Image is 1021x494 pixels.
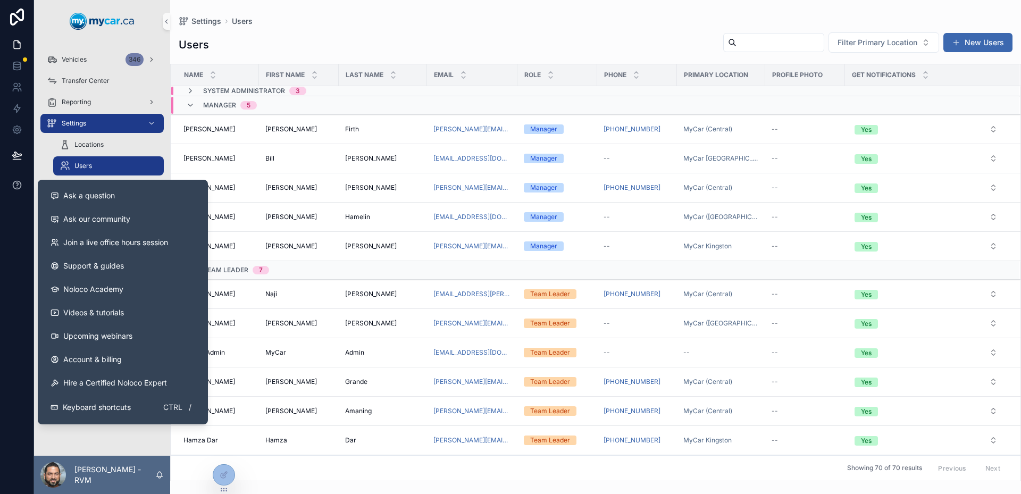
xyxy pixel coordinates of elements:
[683,213,759,221] a: MyCar ([GEOGRAPHIC_DATA])
[683,290,759,298] a: MyCar (Central)
[265,290,332,298] a: Naji
[772,348,839,357] a: --
[345,154,421,163] a: [PERSON_NAME]
[861,407,872,416] div: Yes
[183,348,253,357] a: MyCar Admin
[683,125,759,133] a: MyCar (Central)
[604,183,660,192] a: [PHONE_NUMBER]
[433,436,511,445] a: [PERSON_NAME][EMAIL_ADDRESS][DOMAIN_NAME]
[433,213,511,221] a: [EMAIL_ADDRESS][DOMAIN_NAME]
[861,378,872,387] div: Yes
[42,278,204,301] a: Noloco Academy
[604,242,610,250] span: --
[683,290,732,298] a: MyCar (Central)
[433,125,511,133] a: [PERSON_NAME][EMAIL_ADDRESS][DOMAIN_NAME]
[247,101,250,110] div: 5
[772,290,778,298] span: --
[40,114,164,133] a: Settings
[183,154,235,163] span: [PERSON_NAME]
[861,213,872,222] div: Yes
[433,378,511,386] a: [PERSON_NAME][EMAIL_ADDRESS][DOMAIN_NAME]
[183,213,253,221] a: [PERSON_NAME]
[265,183,317,192] span: [PERSON_NAME]
[524,289,591,299] a: Team Leader
[530,289,570,299] div: Team Leader
[683,348,759,357] a: --
[530,154,557,163] div: Manager
[846,431,1006,450] button: Select Button
[433,154,511,163] a: [EMAIL_ADDRESS][DOMAIN_NAME]
[433,407,511,415] a: [PERSON_NAME][EMAIL_ADDRESS][DOMAIN_NAME]
[42,301,204,324] a: Videos & tutorials
[265,242,317,250] span: [PERSON_NAME]
[345,213,421,221] a: Hamelin
[345,348,364,357] span: Admin
[846,284,1006,304] button: Select Button
[772,378,778,386] span: --
[524,241,591,251] a: Manager
[530,348,570,357] div: Team Leader
[861,242,872,252] div: Yes
[604,71,626,79] span: Phone
[184,71,203,79] span: Name
[265,348,332,357] a: MyCar
[861,125,872,135] div: Yes
[63,378,167,388] span: Hire a Certified Noloco Expert
[524,319,591,328] a: Team Leader
[62,77,110,85] span: Transfer Center
[191,16,221,27] span: Settings
[265,378,332,386] a: [PERSON_NAME]
[861,290,872,299] div: Yes
[772,407,839,415] a: --
[604,319,610,328] span: --
[604,436,660,445] a: [PHONE_NUMBER]
[63,402,131,413] span: Keyboard shortcuts
[524,183,591,192] a: Manager
[265,319,332,328] a: [PERSON_NAME]
[345,290,397,298] span: [PERSON_NAME]
[74,464,155,485] p: [PERSON_NAME] - RVM
[772,71,823,79] span: Profile Photo
[524,212,591,222] a: Manager
[524,348,591,357] a: Team Leader
[943,33,1012,52] a: New Users
[530,183,557,192] div: Manager
[266,71,305,79] span: First Name
[162,401,183,414] span: Ctrl
[846,401,1006,421] button: Select Button
[683,242,732,250] a: MyCar Kingston
[683,378,759,386] a: MyCar (Central)
[772,183,778,192] span: --
[772,154,778,163] span: --
[683,242,759,250] a: MyCar Kingston
[846,178,1007,198] a: Select Button
[683,319,759,328] a: MyCar ([GEOGRAPHIC_DATA])
[259,266,263,274] div: 7
[62,98,91,106] span: Reporting
[433,319,511,328] a: [PERSON_NAME][EMAIL_ADDRESS][DOMAIN_NAME]
[524,124,591,134] a: Manager
[34,43,170,211] div: scrollable content
[40,71,164,90] a: Transfer Center
[683,154,759,163] a: MyCar [GEOGRAPHIC_DATA]
[846,120,1006,139] button: Select Button
[683,436,759,445] a: MyCar Kingston
[683,183,732,192] span: MyCar (Central)
[183,319,253,328] a: [PERSON_NAME]
[183,125,253,133] a: [PERSON_NAME]
[524,71,541,79] span: Role
[183,378,235,386] span: [PERSON_NAME]
[846,372,1006,391] button: Select Button
[433,348,511,357] a: [EMAIL_ADDRESS][DOMAIN_NAME]
[265,436,287,445] span: Hamza
[183,290,235,298] span: [PERSON_NAME]
[683,125,732,133] span: MyCar (Central)
[265,154,274,163] span: Bill
[232,16,253,27] a: Users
